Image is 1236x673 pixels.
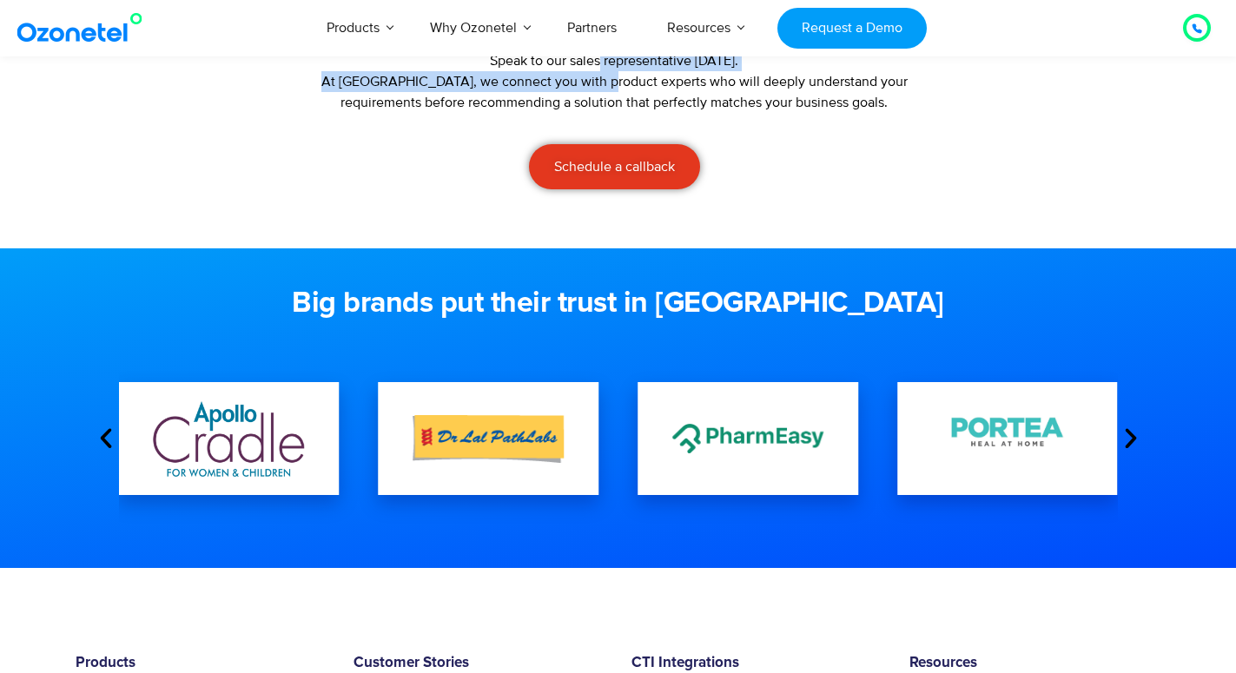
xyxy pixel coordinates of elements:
h2: Big brands put their trust in [GEOGRAPHIC_DATA] [93,287,1144,321]
div: 11 / 16 [378,382,598,495]
a: Schedule a callback [529,144,700,189]
div: 12 / 16 [638,382,858,495]
img: PharmEasy_logo [672,424,823,454]
img: Apollo-Cradle-logo-gurgaon [154,401,305,477]
p: At [GEOGRAPHIC_DATA], we connect you with product experts who will deeply understand your require... [307,71,923,113]
img: Portea-Medical [932,386,1083,492]
div: 13 / 16 [897,382,1118,495]
div: 10 / 16 [119,382,340,495]
h6: CTI Integrations [631,655,883,672]
h6: Customer Stories [354,655,605,672]
h6: Products [76,655,327,672]
div: Speak to our sales representative [DATE]. [307,50,923,71]
a: Request a Demo [777,8,926,49]
span: Schedule a callback [554,160,675,174]
h6: Resources [909,655,1161,672]
img: lalpath-labs-logo [413,415,564,463]
div: Image Carousel [119,347,1118,530]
